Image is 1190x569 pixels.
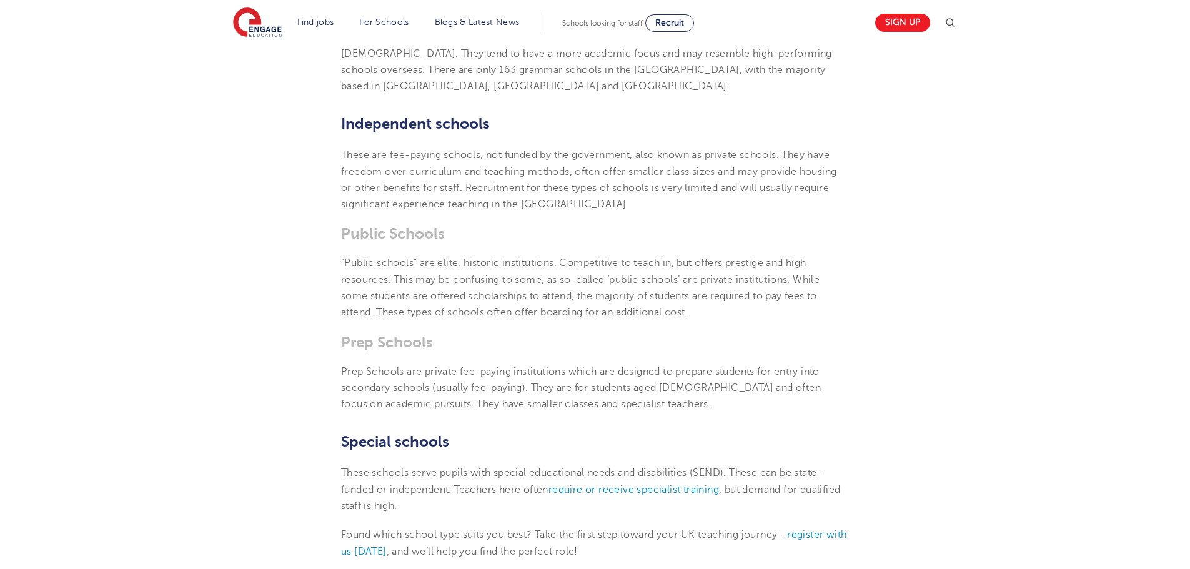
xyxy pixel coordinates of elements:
b: Public Schools [341,225,445,242]
a: Blogs & Latest News [435,17,520,27]
b: Independent schools [341,115,490,132]
a: Find jobs [297,17,334,27]
span: “Public schools” are elite, historic institutions. Competitive to teach in, but offers prestige a... [341,257,820,318]
a: Sign up [875,14,930,32]
b: Prep Schools [341,334,433,351]
span: These schools serve pupils with special educational needs and disabilities (SEND). These can be s... [341,467,822,495]
span: , and we’ll help you find the perfect role! [387,546,578,557]
span: Recruit [655,18,684,27]
img: Engage Education [233,7,282,39]
span: Schools looking for staff [562,19,643,27]
span: Found which school type suits you best? Take the first step toward your UK teaching journey – [341,529,787,540]
span: These are fee-paying schools, not funded by the government, also known as private schools. They h... [341,149,836,210]
b: Special schools [341,433,449,450]
a: Recruit [645,14,694,32]
a: For Schools [359,17,409,27]
span: Prep Schools are private fee-paying institutions which are designed to prepare students for entry... [341,366,821,410]
a: register with us [DATE] [341,529,846,557]
a: require or receive specialist training [548,484,719,495]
